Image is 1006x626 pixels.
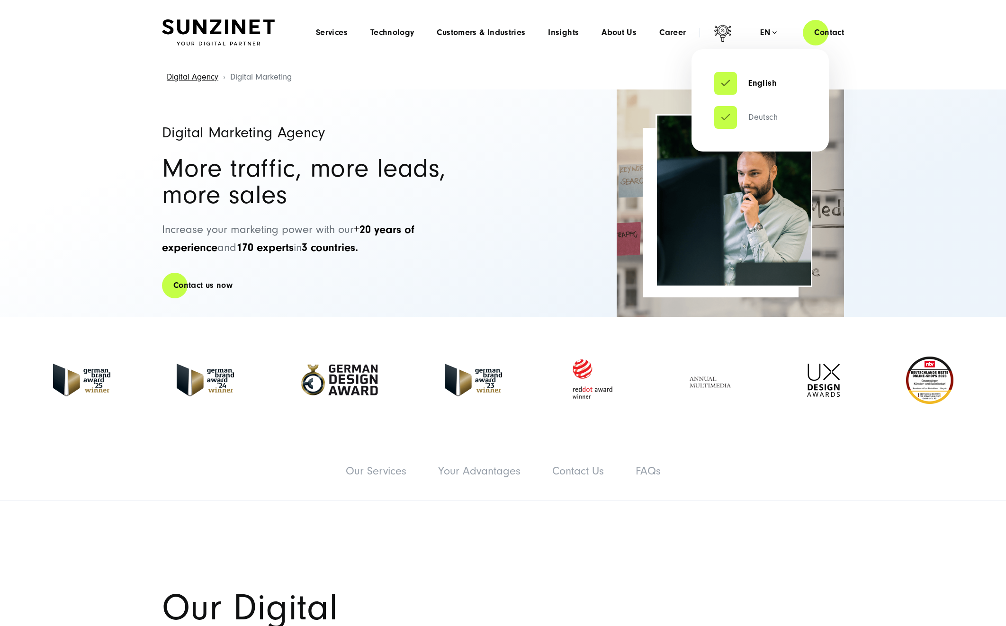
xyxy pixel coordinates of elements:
h2: More traffic, more leads, more sales [162,155,494,208]
img: Red Dot Award winner - fullservice digital agentur SUNZINET [568,357,616,403]
img: German-Brand-Award - fullservice digital agentur SUNZINET [177,364,234,396]
img: Full-Service Digitalagentur SUNZINET - Digital Marketing Agentur [657,116,811,286]
a: Contact us now [162,272,244,299]
a: Customers & Industries [437,28,525,37]
strong: 170 experts [236,241,294,254]
a: Digital Agency [167,72,218,82]
a: Contact Us [552,465,604,477]
a: Career [659,28,686,37]
span: 3 countries. [302,241,358,254]
a: Insights [548,28,579,37]
a: Technology [370,28,414,37]
img: Full Service Digitalagentur - Annual Multimedia Awards [683,364,741,397]
img: Full-Service Digitalagentur SUNZINET - Digital Marketing Agentur_2 [617,89,844,317]
a: FAQs [636,465,661,477]
img: UX-Design-Awards - fullservice digital agentur SUNZINET [807,364,840,397]
a: Services [316,28,348,37]
span: Increase your marketing power with our and in [162,223,414,254]
span: Digital Marketing [230,72,292,82]
a: Deutsch [714,113,778,122]
a: Contact [803,19,855,46]
strong: +20 years of experience [162,223,414,254]
img: SUNZINET Full Service Digital Agentur [162,19,275,46]
img: German Brand Award winner 2025 - Full Service Digital Agentur SUNZINET [53,364,110,396]
h1: Digital Marketing Agency [162,125,494,140]
a: About Us [602,28,637,37]
a: Our Services [346,465,406,477]
img: German-Design-Award - fullservice digital agentur SUNZINET [300,364,378,396]
img: German Brand Award 2023 Winner - fullservice digital agentur SUNZINET [445,364,502,396]
a: Your Advantages [438,465,521,477]
img: Deutschlands beste Online Shops 2023 - boesner - Kunde - SUNZINET [906,357,953,404]
a: English [714,79,777,88]
div: en [760,28,777,37]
